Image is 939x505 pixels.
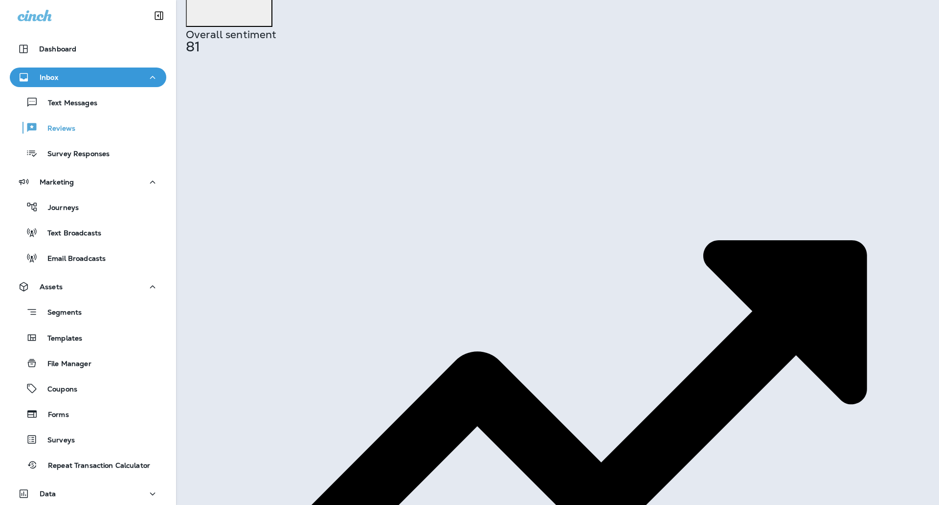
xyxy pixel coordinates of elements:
button: Email Broadcasts [10,248,166,268]
p: Dashboard [39,45,76,53]
p: Assets [40,283,63,291]
button: Templates [10,327,166,348]
button: Text Messages [10,92,166,113]
h1: 81 [186,43,929,50]
p: Survey Responses [38,150,110,159]
button: Journeys [10,197,166,217]
button: Coupons [10,378,166,399]
button: Text Broadcasts [10,222,166,243]
p: Surveys [38,436,75,445]
button: Data [10,484,166,504]
button: Collapse Sidebar [145,6,173,25]
p: File Manager [38,360,91,369]
button: Forms [10,404,166,424]
p: Data [40,490,56,498]
p: Email Broadcasts [38,254,106,264]
p: Segments [38,308,82,318]
p: Journeys [38,204,79,213]
p: Templates [38,334,82,344]
button: Inbox [10,68,166,87]
p: Text Messages [38,99,97,108]
p: Forms [38,411,69,420]
p: Text Broadcasts [38,229,101,238]
button: Repeat Transaction Calculator [10,455,166,475]
button: Surveys [10,429,166,450]
p: Repeat Transaction Calculator [38,461,150,471]
button: Segments [10,301,166,322]
button: File Manager [10,353,166,373]
p: Coupons [38,385,77,394]
button: Survey Responses [10,143,166,163]
p: Marketing [40,178,74,186]
button: Assets [10,277,166,297]
button: Marketing [10,172,166,192]
p: Reviews [38,124,75,134]
h2: Overall sentiment [186,31,929,39]
button: Reviews [10,117,166,138]
button: Dashboard [10,39,166,59]
p: Inbox [40,73,58,81]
